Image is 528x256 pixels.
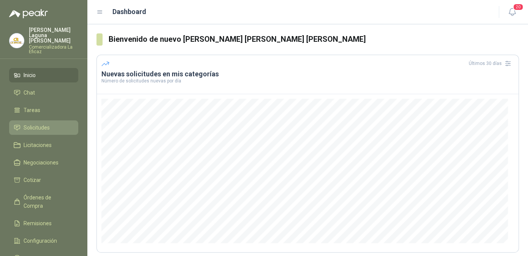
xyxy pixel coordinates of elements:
[24,176,41,184] span: Cotizar
[9,103,78,117] a: Tareas
[101,70,514,79] h3: Nuevas solicitudes en mis categorías
[9,33,24,48] img: Company Logo
[24,71,36,79] span: Inicio
[9,85,78,100] a: Chat
[9,68,78,82] a: Inicio
[109,33,519,45] h3: Bienvenido de nuevo [PERSON_NAME] [PERSON_NAME] [PERSON_NAME]
[9,138,78,152] a: Licitaciones
[29,27,78,43] p: [PERSON_NAME] Laguna [PERSON_NAME]
[24,88,35,97] span: Chat
[24,141,52,149] span: Licitaciones
[513,3,523,11] span: 20
[101,79,514,83] p: Número de solicitudes nuevas por día
[9,155,78,170] a: Negociaciones
[9,120,78,135] a: Solicitudes
[24,219,52,228] span: Remisiones
[9,234,78,248] a: Configuración
[9,216,78,231] a: Remisiones
[24,193,71,210] span: Órdenes de Compra
[24,106,40,114] span: Tareas
[9,173,78,187] a: Cotizar
[505,5,519,19] button: 20
[469,57,514,70] div: Últimos 30 días
[29,45,78,54] p: Comercializadora La Eficaz
[24,158,58,167] span: Negociaciones
[9,9,48,18] img: Logo peakr
[112,6,146,17] h1: Dashboard
[24,123,50,132] span: Solicitudes
[24,237,57,245] span: Configuración
[9,190,78,213] a: Órdenes de Compra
